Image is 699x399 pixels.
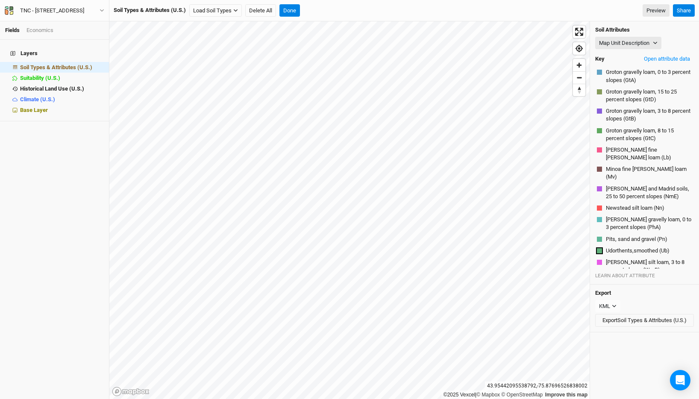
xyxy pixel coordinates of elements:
div: Open Intercom Messenger [670,370,690,390]
div: TNC - 2456 Crane Lane Watertown, NY [20,6,84,15]
button: Zoom in [573,59,585,71]
button: Newstead silt loam (Nn) [605,204,665,212]
canvas: Map [109,21,590,399]
span: Suitability (U.S.) [20,75,60,81]
div: LEARN ABOUT ATTRIBUTE [595,272,694,279]
div: Climate (U.S.) [20,96,104,103]
div: KML [599,302,610,311]
div: Suitability (U.S.) [20,75,104,82]
button: Delete All [245,4,276,17]
button: ExportSoil Types & Attributes (U.S.) [595,314,694,327]
button: Groton gravelly loam, 3 to 8 percent slopes (GtB) [605,107,692,123]
h4: Layers [5,45,104,62]
button: [PERSON_NAME] silt loam, 3 to 8 percent slopes (WmB) [605,258,692,274]
span: Soil Types & Attributes (U.S.) [20,64,92,70]
button: Reset bearing to north [573,84,585,96]
a: ©2025 Vexcel [443,392,475,398]
button: Load Soil Types [189,4,242,17]
h4: Key [595,56,605,62]
div: Soil Types & Attributes (U.S.) [20,64,104,71]
span: Base Layer [20,107,48,113]
button: Groton gravelly loam, 0 to 3 percent slopes (GtA) [605,68,692,84]
h4: Soil Attributes [595,26,694,33]
button: Udorthents,smoothed (Ub) [605,246,670,255]
button: Minoa fine [PERSON_NAME] loam (Mv) [605,165,692,181]
div: Economics [26,26,53,34]
button: Pits, sand and gravel (Pn) [605,235,668,244]
button: KML [595,300,620,313]
button: Map Unit Description [595,37,661,50]
span: Historical Land Use (U.S.) [20,85,84,92]
div: | [443,390,587,399]
button: Done [279,4,300,17]
button: Groton gravelly loam, 15 to 25 percent slopes (GtD) [605,88,692,104]
a: Mapbox logo [112,387,150,396]
a: Improve this map [545,392,587,398]
a: Mapbox [476,392,500,398]
span: Climate (U.S.) [20,96,55,103]
a: Preview [643,4,670,17]
button: Groton gravelly loam, 8 to 15 percent slopes (GtC) [605,126,692,143]
button: Zoom out [573,71,585,84]
div: TNC - [STREET_ADDRESS] [20,6,84,15]
a: Fields [5,27,20,33]
div: Historical Land Use (U.S.) [20,85,104,92]
a: OpenStreetMap [501,392,543,398]
button: Enter fullscreen [573,26,585,38]
button: [PERSON_NAME] fine [PERSON_NAME] loam (Lb) [605,146,692,162]
div: Base Layer [20,107,104,114]
h4: Export [595,290,694,296]
button: [PERSON_NAME] and Madrid soils, 25 to 50 percent slopes (NmE) [605,185,692,201]
div: Soil Types & Attributes (U.S.) [114,6,186,14]
button: Share [673,4,695,17]
button: Open attribute data [640,53,694,65]
button: TNC - [STREET_ADDRESS] [4,6,105,15]
span: Zoom out [573,72,585,84]
div: 43.95442095538792 , -75.87696526838002 [485,381,590,390]
button: Find my location [573,42,585,55]
button: [PERSON_NAME] gravelly loam, 0 to 3 percent slopes (PhA) [605,215,692,232]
